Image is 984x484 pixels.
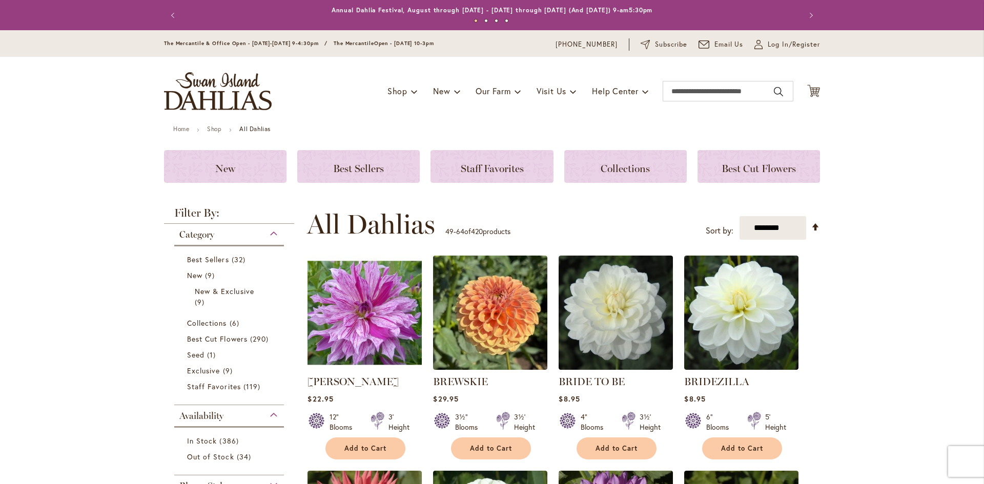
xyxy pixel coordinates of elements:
[307,209,435,240] span: All Dahlias
[344,444,386,453] span: Add to Cart
[164,207,294,224] strong: Filter By:
[307,394,333,404] span: $22.95
[230,318,242,328] span: 6
[768,39,820,50] span: Log In/Register
[164,150,286,183] a: New
[187,255,229,264] span: Best Sellers
[187,366,220,375] span: Exclusive
[559,394,580,404] span: $8.95
[641,39,687,50] a: Subscribe
[187,318,274,328] a: Collections
[596,444,638,453] span: Add to Cart
[297,150,420,183] a: Best Sellers
[556,39,618,50] a: [PHONE_NUMBER]
[754,39,820,50] a: Log In/Register
[164,72,272,110] a: store logo
[243,381,263,392] span: 119
[433,86,450,96] span: New
[250,333,271,344] span: 290
[388,412,409,432] div: 3' Height
[559,362,673,372] a: BRIDE TO BE
[187,435,274,446] a: In Stock 386
[581,412,609,432] div: 4" Blooms
[187,270,274,281] a: New
[684,256,798,370] img: BRIDEZILLA
[601,162,650,175] span: Collections
[307,375,399,388] a: [PERSON_NAME]
[456,226,464,236] span: 64
[698,150,820,183] a: Best Cut Flowers
[179,410,223,422] span: Availability
[445,226,454,236] span: 49
[187,451,274,462] a: Out of Stock 34
[461,162,524,175] span: Staff Favorites
[537,86,566,96] span: Visit Us
[721,444,763,453] span: Add to Cart
[187,381,274,392] a: Staff Favorites
[684,362,798,372] a: BRIDEZILLA
[577,437,657,459] button: Add to Cart
[495,19,498,23] button: 3 of 4
[451,437,531,459] button: Add to Cart
[476,86,510,96] span: Our Farm
[559,256,673,370] img: BRIDE TO BE
[706,412,735,432] div: 6" Blooms
[187,270,202,280] span: New
[164,40,374,47] span: The Mercantile & Office Open - [DATE]-[DATE] 9-4:30pm / The Mercantile
[433,362,547,372] a: BREWSKIE
[187,349,274,360] a: Seed
[514,412,535,432] div: 3½' Height
[387,86,407,96] span: Shop
[505,19,508,23] button: 4 of 4
[333,162,384,175] span: Best Sellers
[484,19,488,23] button: 2 of 4
[205,270,217,281] span: 9
[559,375,625,388] a: BRIDE TO BE
[219,435,241,446] span: 386
[239,125,271,133] strong: All Dahlias
[187,365,274,376] a: Exclusive
[699,39,744,50] a: Email Us
[702,437,782,459] button: Add to Cart
[237,451,254,462] span: 34
[223,365,235,376] span: 9
[187,318,227,328] span: Collections
[207,125,221,133] a: Shop
[187,350,204,360] span: Seed
[374,40,434,47] span: Open - [DATE] 10-3pm
[307,256,422,370] img: Brandon Michael
[215,162,235,175] span: New
[592,86,639,96] span: Help Center
[430,150,553,183] a: Staff Favorites
[187,436,217,446] span: In Stock
[765,412,786,432] div: 5' Height
[684,394,705,404] span: $8.95
[706,221,733,240] label: Sort by:
[433,375,488,388] a: BREWSKIE
[684,375,749,388] a: BRIDEZILLA
[433,256,547,370] img: BREWSKIE
[722,162,796,175] span: Best Cut Flowers
[640,412,661,432] div: 3½' Height
[433,394,458,404] span: $29.95
[195,297,207,307] span: 9
[307,362,422,372] a: Brandon Michael
[455,412,484,432] div: 3½" Blooms
[187,334,248,344] span: Best Cut Flowers
[799,5,820,26] button: Next
[325,437,405,459] button: Add to Cart
[195,286,254,296] span: New & Exclusive
[179,229,214,240] span: Category
[207,349,218,360] span: 1
[655,39,687,50] span: Subscribe
[470,444,512,453] span: Add to Cart
[332,6,653,14] a: Annual Dahlia Festival, August through [DATE] - [DATE] through [DATE] (And [DATE]) 9-am5:30pm
[187,382,241,391] span: Staff Favorites
[714,39,744,50] span: Email Us
[195,286,266,307] a: New &amp; Exclusive
[330,412,358,432] div: 12" Blooms
[187,333,274,344] a: Best Cut Flowers
[187,452,234,461] span: Out of Stock
[471,226,483,236] span: 420
[474,19,478,23] button: 1 of 4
